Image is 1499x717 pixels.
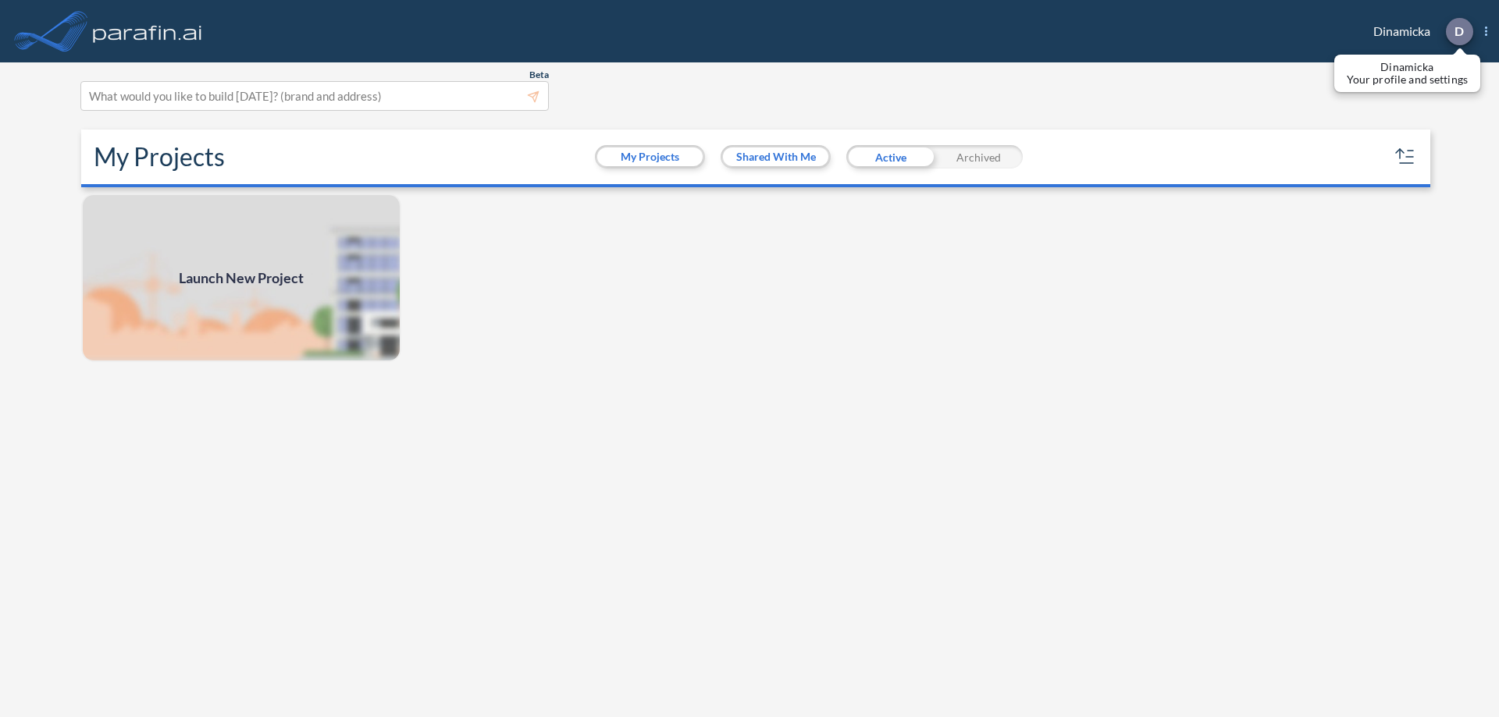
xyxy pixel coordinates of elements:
[1347,61,1468,73] p: Dinamicka
[1350,18,1487,45] div: Dinamicka
[1347,73,1468,86] p: Your profile and settings
[846,145,935,169] div: Active
[179,268,304,289] span: Launch New Project
[81,193,401,362] a: Launch New Project
[723,147,828,166] button: Shared With Me
[1393,144,1418,169] button: sort
[935,145,1023,169] div: Archived
[1454,24,1464,38] p: D
[90,16,205,47] img: logo
[529,69,549,81] span: Beta
[81,193,401,362] img: add
[597,147,703,166] button: My Projects
[94,142,225,172] h2: My Projects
